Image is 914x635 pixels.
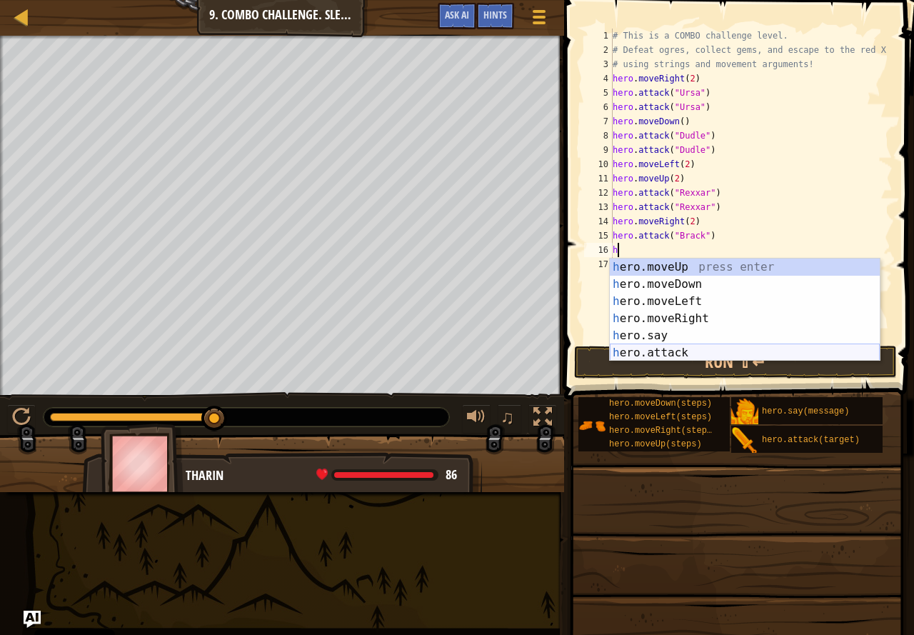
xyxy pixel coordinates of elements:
[584,200,613,214] div: 13
[762,406,849,416] span: hero.say(message)
[584,129,613,143] div: 8
[521,3,557,36] button: Show game menu
[584,71,613,86] div: 4
[584,114,613,129] div: 7
[446,466,457,484] span: 86
[316,469,457,481] div: health: 86 / 88
[483,8,507,21] span: Hints
[7,404,36,434] button: Ctrl + P: Pause
[438,3,476,29] button: Ask AI
[501,406,515,428] span: ♫
[609,412,712,422] span: hero.moveLeft(steps)
[609,439,702,449] span: hero.moveUp(steps)
[498,404,522,434] button: ♫
[584,186,613,200] div: 12
[584,229,613,243] div: 15
[762,435,860,445] span: hero.attack(target)
[584,100,613,114] div: 6
[584,143,613,157] div: 9
[609,426,717,436] span: hero.moveRight(steps)
[584,257,613,271] div: 17
[578,412,606,439] img: portrait.png
[445,8,469,21] span: Ask AI
[584,43,613,57] div: 2
[584,243,613,257] div: 16
[731,399,758,426] img: portrait.png
[584,86,613,100] div: 5
[584,57,613,71] div: 3
[574,346,897,379] button: Run ⇧↵
[584,29,613,43] div: 1
[186,466,468,485] div: Tharin
[584,171,613,186] div: 11
[101,424,184,503] img: thang_avatar_frame.png
[584,214,613,229] div: 14
[731,427,758,454] img: portrait.png
[24,611,41,628] button: Ask AI
[462,404,491,434] button: Adjust volume
[584,157,613,171] div: 10
[528,404,557,434] button: Toggle fullscreen
[609,399,712,409] span: hero.moveDown(steps)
